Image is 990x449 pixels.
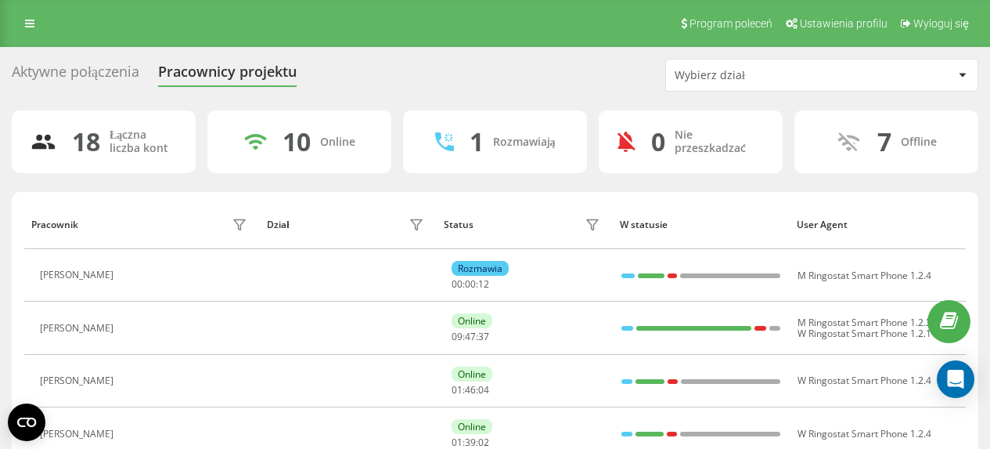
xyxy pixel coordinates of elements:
[8,404,45,441] button: Open CMP widget
[452,331,489,342] div: : :
[452,277,463,291] span: 00
[444,219,473,230] div: Status
[465,436,476,449] span: 39
[283,127,311,157] div: 10
[901,136,937,149] div: Offline
[797,269,931,282] span: M Ringostat Smart Phone 1.2.4
[320,136,355,149] div: Online
[452,367,492,382] div: Online
[797,327,931,340] span: W Ringostat Smart Phone 1.2.1
[40,429,117,440] div: [PERSON_NAME]
[452,385,489,396] div: : :
[72,127,100,157] div: 18
[40,375,117,386] div: [PERSON_NAME]
[452,313,492,328] div: Online
[675,129,764,155] div: Nie przeszkadzać
[689,17,772,30] span: Program poleceń
[31,219,78,230] div: Pracownik
[478,330,489,343] span: 37
[651,127,665,157] div: 0
[620,219,782,230] div: W statusie
[478,277,489,291] span: 12
[452,419,492,434] div: Online
[452,261,509,276] div: Rozmawia
[267,219,289,230] div: Dział
[675,69,862,82] div: Wybierz dział
[452,437,489,448] div: : :
[877,127,891,157] div: 7
[800,17,887,30] span: Ustawienia profilu
[797,374,931,387] span: W Ringostat Smart Phone 1.2.4
[12,63,139,88] div: Aktywne połączenia
[797,219,959,230] div: User Agent
[913,17,969,30] span: Wyloguj się
[493,136,556,149] div: Rozmawiają
[452,436,463,449] span: 01
[478,383,489,396] span: 04
[452,330,463,343] span: 09
[452,279,489,290] div: : :
[478,436,489,449] span: 02
[465,383,476,396] span: 46
[452,383,463,396] span: 01
[797,427,931,440] span: W Ringostat Smart Phone 1.2.4
[110,129,177,155] div: Łączna liczba kont
[40,270,117,281] div: [PERSON_NAME]
[797,316,931,329] span: M Ringostat Smart Phone 1.2.3
[158,63,297,88] div: Pracownicy projektu
[465,330,476,343] span: 47
[470,127,484,157] div: 1
[465,277,476,291] span: 00
[40,323,117,334] div: [PERSON_NAME]
[937,360,974,398] div: Open Intercom Messenger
